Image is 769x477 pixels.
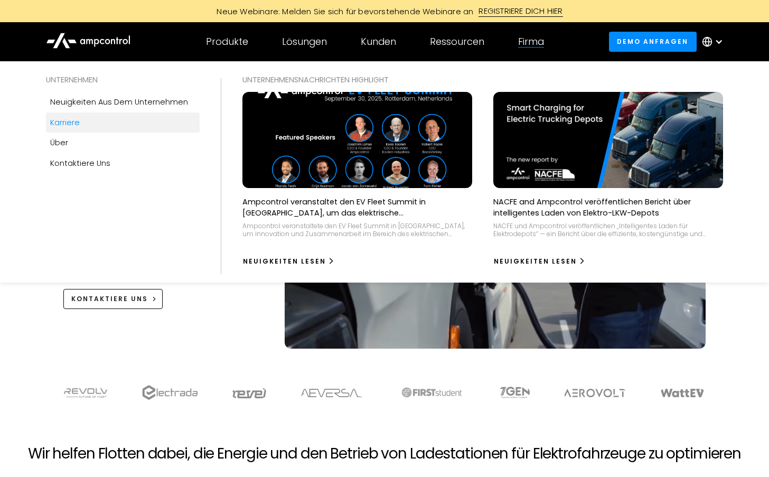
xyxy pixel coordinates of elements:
[493,197,723,218] p: NACFE and Ampcontrol veröffentlichen Bericht über intelligentes Laden von Elektro-LKW-Depots
[564,389,626,397] img: Aerovolt Logo
[71,294,148,304] div: KONTAKTIERE UNS
[493,253,586,270] a: Neuigkeiten lesen
[242,222,472,238] div: Ampcontrol veranstaltete den EV Fleet Summit in [GEOGRAPHIC_DATA], um Innovation und Zusammenarbe...
[493,222,723,238] div: NACFE und Ampcontrol veröffentlichen „Intelligentes Laden für Elektrodepots“ — ein Bericht über d...
[142,385,198,400] img: electrada logo
[46,92,199,112] a: Neuigkeiten aus dem Unternehmen
[206,36,248,48] div: Produkte
[50,137,68,148] div: Über
[430,36,484,48] div: Ressourcen
[206,6,479,17] div: Neue Webinare: Melden Sie sich für bevorstehende Webinare an
[494,257,577,266] div: Neuigkeiten lesen
[50,117,80,128] div: Karriere
[518,36,544,48] div: Firma
[361,36,396,48] div: Kunden
[50,157,110,169] div: Kontaktiere uns
[63,289,163,308] a: KONTAKTIERE UNS
[46,74,199,86] div: UNTERNEHMEN
[479,5,562,17] div: REGISTRIERE DICH HIER
[46,133,199,153] a: Über
[282,36,327,48] div: Lösungen
[46,113,199,133] a: Karriere
[242,197,472,218] p: Ampcontrol veranstaltet den EV Fleet Summit in [GEOGRAPHIC_DATA], um das elektrische Flottenmanag...
[147,5,622,17] a: Neue Webinare: Melden Sie sich für bevorstehende Webinare anREGISTRIERE DICH HIER
[243,257,326,266] div: Neuigkeiten lesen
[242,74,723,86] div: UNTERNEHMENSNACHRICHTEN Highlight
[660,389,705,397] img: WattEV logo
[242,253,335,270] a: Neuigkeiten lesen
[28,445,741,463] h2: Wir helfen Flotten dabei, die Energie und den Betrieb von Ladestationen für Elektrofahrzeuge zu o...
[609,32,697,51] a: Demo anfragen
[46,153,199,173] a: Kontaktiere uns
[50,96,188,108] div: Neuigkeiten aus dem Unternehmen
